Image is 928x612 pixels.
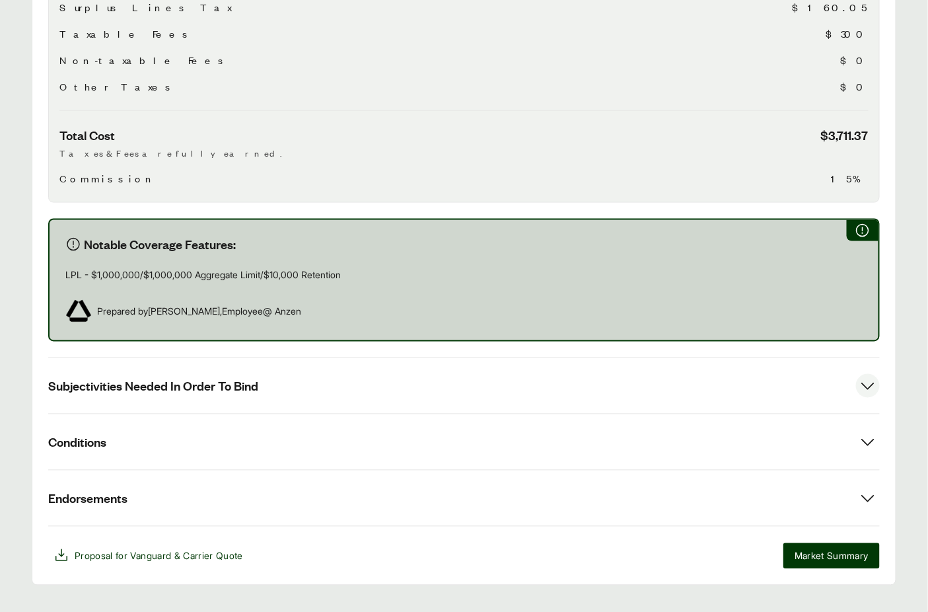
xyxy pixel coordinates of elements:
p: Taxes & Fees are fully earned. [59,146,869,160]
span: Subjectivities Needed In Order To Bind [48,378,258,395]
span: Other Taxes [59,79,176,95]
span: $0 [841,52,869,68]
button: Subjectivities Needed In Order To Bind [48,358,880,414]
span: Endorsements [48,490,127,507]
span: Vanguard [131,551,172,562]
button: Endorsements [48,471,880,526]
span: Taxable Fees [59,26,193,42]
button: Market Summary [783,543,880,569]
button: Proposal for Vanguard & Carrier Quote [48,543,248,569]
span: Notable Coverage Features: [84,236,236,252]
span: Proposal for [75,549,243,563]
span: & Carrier Quote [174,551,243,562]
span: Prepared by [PERSON_NAME] , Employee @ Anzen [97,305,301,319]
span: Total Cost [59,127,115,143]
span: 15% [831,171,869,186]
button: Conditions [48,414,880,470]
span: Market Summary [795,549,869,563]
span: $0 [841,79,869,95]
span: $3,711.37 [820,127,869,143]
p: LPL - $1,000,000/$1,000,000 Aggregate Limit/$10,000 Retention [65,268,863,282]
span: Non-taxable Fees [59,52,229,68]
span: Commission [59,171,157,186]
span: $300 [826,26,869,42]
span: Conditions [48,434,106,451]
